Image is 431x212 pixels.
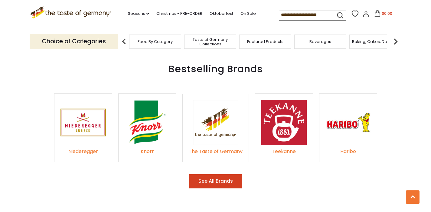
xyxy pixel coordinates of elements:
[60,140,106,156] a: Niederegger
[138,39,173,44] a: Food By Category
[210,10,233,17] a: Oktoberfest
[125,148,170,156] div: Knorr
[60,100,106,145] img: Niederegger
[309,39,331,44] a: Beverages
[128,10,149,17] a: Seasons
[186,37,234,46] a: Taste of Germany Collections
[247,39,283,44] a: Featured Products
[261,148,307,156] div: Teekanne
[261,100,307,145] img: Teekanne
[30,34,118,49] p: Choice of Categories
[193,100,238,145] img: The Taste of Germany
[189,140,243,156] a: The Taste of Germany
[261,140,307,156] a: Teekanne
[125,100,170,145] img: Knorr
[240,10,256,17] a: On Sale
[118,35,130,47] img: previous arrow
[156,10,202,17] a: Christmas - PRE-ORDER
[325,100,371,145] img: Haribo
[382,11,392,16] span: $0.00
[325,140,371,156] a: Haribo
[325,148,371,156] div: Haribo
[125,140,170,156] a: Knorr
[189,148,243,156] div: The Taste of Germany
[371,10,396,19] button: $0.00
[60,148,106,156] div: Niederegger
[189,174,242,188] button: See All Brands
[352,39,399,44] a: Baking, Cakes, Desserts
[390,35,402,47] img: next arrow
